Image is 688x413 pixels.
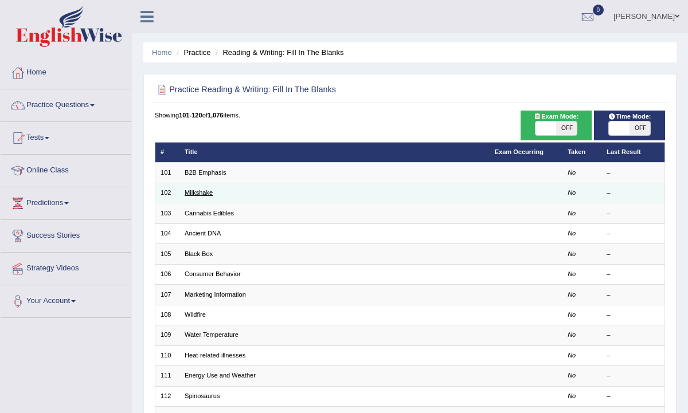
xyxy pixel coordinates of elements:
td: 103 [155,203,179,223]
h2: Practice Reading & Writing: Fill In The Blanks [155,82,471,97]
div: – [607,270,659,279]
span: OFF [630,121,650,135]
em: No [568,210,576,217]
div: – [607,250,659,259]
a: Home [1,57,131,85]
a: Spinosaurus [185,392,220,399]
div: – [607,371,659,380]
a: Wildfire [185,311,206,318]
em: No [568,311,576,318]
a: Online Class [1,155,131,183]
a: Success Stories [1,220,131,249]
div: – [607,229,659,238]
span: Exam Mode: [530,112,583,122]
span: OFF [556,121,577,135]
td: 105 [155,244,179,264]
a: Strategy Videos [1,253,131,281]
a: Heat-related illnesses [185,352,245,359]
a: Black Box [185,250,213,257]
div: – [607,392,659,401]
div: – [607,331,659,340]
li: Reading & Writing: Fill In The Blanks [213,47,343,58]
div: – [607,188,659,198]
div: Show exams occurring in exams [521,111,592,140]
a: Tests [1,122,131,151]
em: No [568,189,576,196]
div: – [607,351,659,360]
th: Taken [562,142,601,162]
a: Home [152,48,172,57]
td: 101 [155,163,179,183]
em: No [568,392,576,399]
div: Showing of items. [155,111,666,120]
b: 1,076 [208,112,224,119]
em: No [568,352,576,359]
th: # [155,142,179,162]
em: No [568,230,576,237]
td: 104 [155,223,179,243]
td: 112 [155,386,179,406]
em: No [568,331,576,338]
span: 0 [593,5,604,15]
a: B2B Emphasis [185,169,226,176]
li: Practice [174,47,210,58]
div: – [607,168,659,178]
em: No [568,291,576,298]
td: 106 [155,264,179,284]
b: 101-120 [179,112,202,119]
em: No [568,372,576,379]
em: No [568,270,576,277]
td: 108 [155,305,179,325]
a: Water Temperature [185,331,239,338]
td: 110 [155,345,179,365]
span: Time Mode: [604,112,655,122]
a: Consumer Behavior [185,270,241,277]
em: No [568,169,576,176]
a: Ancient DNA [185,230,221,237]
th: Title [179,142,490,162]
td: 107 [155,285,179,305]
a: Marketing Information [185,291,246,298]
th: Last Result [601,142,665,162]
td: 102 [155,183,179,203]
td: 109 [155,325,179,345]
em: No [568,250,576,257]
a: Energy Use and Weather [185,372,256,379]
div: – [607,310,659,320]
a: Milkshake [185,189,213,196]
td: 111 [155,366,179,386]
a: Exam Occurring [495,148,544,155]
div: – [607,209,659,218]
a: Your Account [1,285,131,314]
div: – [607,290,659,300]
a: Practice Questions [1,89,131,118]
a: Predictions [1,187,131,216]
a: Cannabis Edibles [185,210,234,217]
